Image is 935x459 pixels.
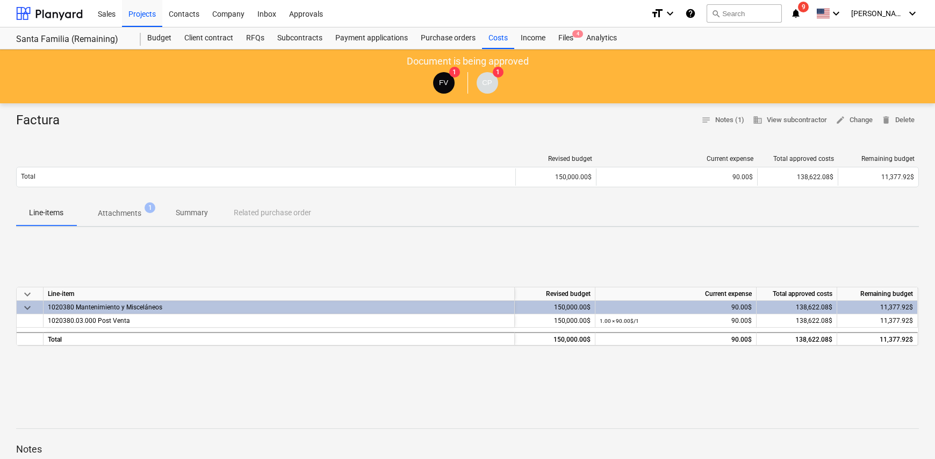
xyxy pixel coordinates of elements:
[16,443,919,456] p: Notes
[762,155,834,163] div: Total approved costs
[176,207,208,218] p: Summary
[16,34,128,45] div: Santa Familia (Remaining)
[240,27,271,49] a: RFQs
[753,114,827,126] span: View subcontractor
[514,27,552,49] a: Income
[880,317,913,324] span: 11,377.92$
[271,27,329,49] a: Subcontracts
[48,301,510,314] div: 1020380 Mantenimiento y Misceláneos
[580,27,623,49] a: Analytics
[701,114,744,126] span: Notes (1)
[881,115,891,125] span: delete
[178,27,240,49] a: Client contract
[48,317,130,324] span: 1020380.03.000 Post Venta
[407,55,529,68] p: Document is being approved
[98,208,141,219] p: Attachments
[753,115,763,125] span: business
[21,172,35,181] p: Total
[881,407,935,459] iframe: Chat Widget
[145,202,155,213] span: 1
[757,332,837,345] div: 138,622.08$
[515,301,595,314] div: 150,000.00$
[433,72,455,94] div: Fernando Vanegas
[831,112,877,129] button: Change
[515,168,596,186] div: 150,000.00$
[329,27,414,49] a: Payment applications
[877,112,919,129] button: Delete
[837,332,918,345] div: 11,377.92$
[881,114,915,126] span: Delete
[697,112,749,129] button: Notes (1)
[21,301,34,314] span: keyboard_arrow_down
[493,67,504,77] span: 1
[843,155,915,163] div: Remaining budget
[572,30,583,38] span: 4
[757,301,837,314] div: 138,622.08$
[29,207,63,218] p: Line-items
[757,287,837,301] div: Total approved costs
[836,114,873,126] span: Change
[600,301,752,314] div: 90.00$
[16,112,68,129] div: Factura
[449,67,460,77] span: 1
[837,301,918,314] div: 11,377.92$
[44,332,515,345] div: Total
[757,168,838,186] div: 138,622.08$
[482,27,514,49] a: Costs
[881,173,914,181] span: 11,377.92$
[837,287,918,301] div: Remaining budget
[21,288,34,301] span: keyboard_arrow_down
[515,287,595,301] div: Revised budget
[477,72,498,94] div: Claudia Perez
[44,287,515,301] div: Line-item
[600,314,752,328] div: 90.00$
[601,173,753,181] div: 90.00$
[515,314,595,328] div: 150,000.00$
[482,79,492,87] span: CP
[552,27,580,49] a: Files4
[595,287,757,301] div: Current expense
[601,155,753,163] div: Current expense
[141,27,178,49] a: Budget
[836,115,845,125] span: edit
[439,79,448,87] span: FV
[552,27,580,49] div: Files
[414,27,482,49] a: Purchase orders
[701,115,711,125] span: notes
[515,332,595,345] div: 150,000.00$
[600,333,752,347] div: 90.00$
[796,317,832,324] span: 138,622.08$
[600,318,639,324] small: 1.00 × 90.00$ / 1
[881,407,935,459] div: Widget de chat
[520,155,592,163] div: Revised budget
[749,112,831,129] button: View subcontractor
